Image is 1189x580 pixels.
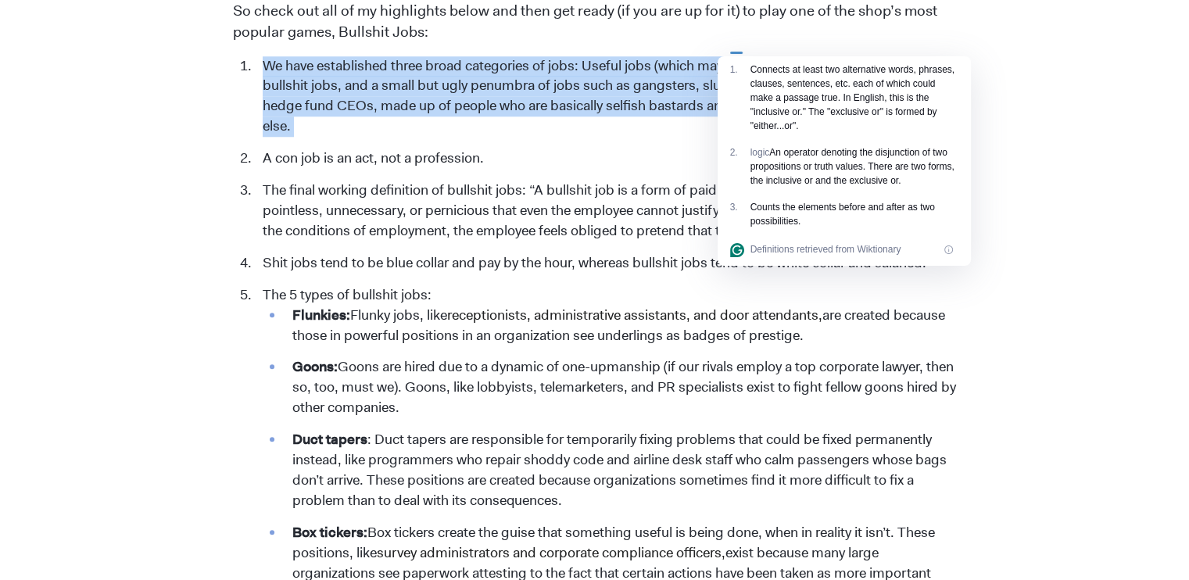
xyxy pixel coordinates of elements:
[233,1,956,43] p: So check out all of my highlights below and then get ready (if you are up for it) to play one of ...
[377,543,725,562] span: survey administrators and corporate compliance officers,
[255,149,956,169] li: A con job is an act, not a profession.
[255,253,956,274] li: Shit jobs tend to be blue collar and pay by the hour, whereas bullshit jobs tend to be white coll...
[285,306,956,346] li: Flunky jobs, like are created because those in powerful positions in an organization see underlin...
[292,357,338,376] strong: Goons:
[292,523,367,542] strong: Box tickers:
[285,357,956,418] li: Goons are hired due to a dynamic of one-upmanship (if our rivals employ a top corporate lawyer, t...
[255,56,956,138] li: We have established three broad categories of jobs: Useful jobs (which may or may not be low-payi...
[285,430,956,511] li: : Duct tapers are responsible for temporarily fixing problems that could be fixed permanently ins...
[292,306,350,324] strong: Flunkies:
[292,430,367,449] strong: Duct tapers
[255,181,956,242] li: The final working definition of bullshit jobs: “A bullshit job is a form of paid employment that ...
[447,306,822,324] span: receptionists, administrative assistants, and door attendants,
